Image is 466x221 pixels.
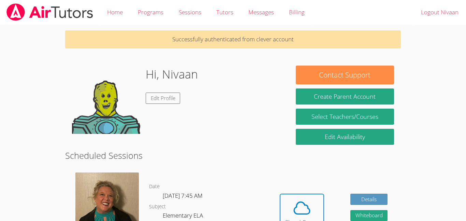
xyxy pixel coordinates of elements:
img: airtutors_banner-c4298cdbf04f3fff15de1276eac7730deb9818008684d7c2e4769d2f7ddbe033.png [6,3,94,21]
img: default.png [72,66,140,134]
h1: Hi, Nivaan [146,66,198,83]
h2: Scheduled Sessions [65,149,401,162]
a: Edit Availability [296,129,394,145]
a: Details [350,194,388,205]
span: Messages [248,8,274,16]
button: Contact Support [296,66,394,84]
dt: Subject [149,203,166,211]
a: Select Teachers/Courses [296,109,394,125]
button: Create Parent Account [296,88,394,105]
span: [DATE] 7:45 AM [163,192,203,199]
p: Successfully authenticated from clever account [65,30,401,49]
dt: Date [149,182,160,191]
a: Edit Profile [146,93,180,104]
